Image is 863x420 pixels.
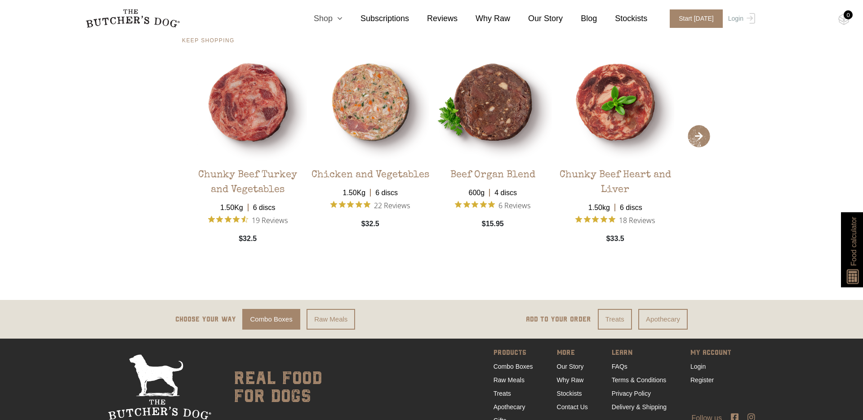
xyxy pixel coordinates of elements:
[343,13,409,25] a: Subscriptions
[598,309,632,330] a: Treats
[575,213,655,227] button: Rated 4.9 out of 5 stars from 18 reviews. Jump to reviews.
[726,9,755,28] a: Login
[296,13,343,25] a: Shop
[434,43,552,161] img: TBD_Organ-Meat-1.png
[670,9,723,28] span: Start [DATE]
[248,198,280,213] span: 6 discs
[494,347,533,360] span: PRODUCTS
[557,403,588,411] a: Contact Us
[556,43,675,161] img: TBD_Chunky-Beef-Heart-Liver-1.png
[510,13,563,25] a: Our Story
[225,354,322,420] div: real food for dogs
[175,314,236,325] p: Choose your way
[494,403,525,411] a: Apothecary
[557,376,584,384] a: Why Raw
[455,198,530,212] button: Rated 5 out of 5 stars from 6 reviews. Jump to reviews.
[688,125,710,147] span: Next
[216,198,248,213] span: 1.50Kg
[482,219,504,229] span: $15.95
[494,363,533,370] a: Combo Boxes
[361,219,379,229] span: $32.5
[557,363,584,370] a: Our Story
[557,347,588,360] span: MORE
[848,217,859,266] span: Food calculator
[690,363,706,370] a: Login
[311,161,429,183] div: Chicken and Vegetables
[638,309,688,330] a: Apothecary
[619,213,655,227] span: 18 Reviews
[494,376,525,384] a: Raw Meals
[612,376,666,384] a: Terms & Conditions
[311,43,430,161] img: TBD_Chicken-and-Veg-1.png
[556,161,675,198] div: Chunky Beef Heart and Liver
[208,213,288,227] button: Rated 4.7 out of 5 stars from 19 reviews. Jump to reviews.
[563,13,597,25] a: Blog
[374,198,410,212] span: 22 Reviews
[690,376,714,384] a: Register
[606,233,624,244] span: $33.5
[489,183,521,198] span: 4 discs
[370,183,402,198] span: 6 discs
[612,403,667,411] a: Delivery & Shipping
[838,13,850,25] img: TBD_Cart-Empty.png
[189,161,307,198] div: Chunky Beef Turkey and Vegetables
[330,198,410,212] button: Rated 4.9 out of 5 stars from 22 reviews. Jump to reviews.
[239,233,257,244] span: $32.5
[612,363,627,370] a: FAQs
[153,125,175,147] span: Previous
[494,390,511,397] a: Treats
[458,13,510,25] a: Why Raw
[252,213,288,227] span: 19 Reviews
[597,13,647,25] a: Stockists
[614,198,647,213] span: 6 discs
[498,198,530,212] span: 6 Reviews
[182,38,681,43] h4: KEEP SHOPPING
[584,198,614,213] span: 1.50kg
[409,13,458,25] a: Reviews
[307,309,355,330] a: Raw Meals
[450,161,535,183] div: Beef Organ Blend
[612,347,667,360] span: LEARN
[690,347,731,360] span: MY ACCOUNT
[557,390,582,397] a: Stockists
[464,183,489,198] span: 600g
[844,10,853,19] div: 0
[242,309,300,330] a: Combo Boxes
[526,314,591,325] p: ADD TO YOUR ORDER
[338,183,370,198] span: 1.50Kg
[612,390,651,397] a: Privacy Policy
[189,43,307,161] img: TBD_Chunky-Beef-and-Turkey-1.png
[661,9,726,28] a: Start [DATE]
